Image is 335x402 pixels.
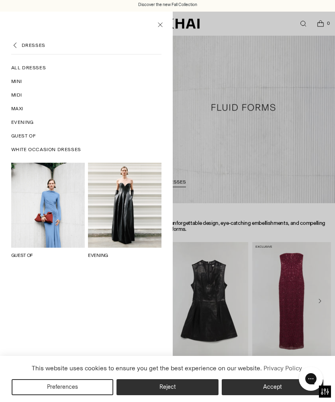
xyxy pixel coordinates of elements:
iframe: Gorgias live chat messenger [295,364,327,394]
span: Mini [11,78,22,85]
a: Evening [11,116,162,129]
a: EVENING [88,253,108,259]
button: Reject [116,380,218,396]
span: This website uses cookies to ensure you get the best experience on our website. [32,365,262,372]
button: Back [11,42,19,50]
a: All Dresses [11,61,162,75]
a: DRESSES [22,42,45,49]
a: White Occasion Dresses [11,143,162,157]
span: Evening [11,119,34,126]
a: Mini [11,75,162,89]
span: Midi [11,92,22,99]
span: All Dresses [11,65,46,72]
button: Close menu modal [152,16,168,33]
a: GUEST OF [11,253,33,259]
a: Guest Of [11,129,162,143]
a: Discover the new Fall Collection [138,2,197,8]
a: Midi [11,89,162,102]
span: White Occasion Dresses [11,146,81,154]
a: Privacy Policy (opens in a new tab) [262,363,303,375]
button: Accept [222,380,323,396]
a: Maxi [11,102,162,116]
span: Maxi [11,105,23,113]
button: Preferences [12,380,113,396]
span: Guest Of [11,133,36,140]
